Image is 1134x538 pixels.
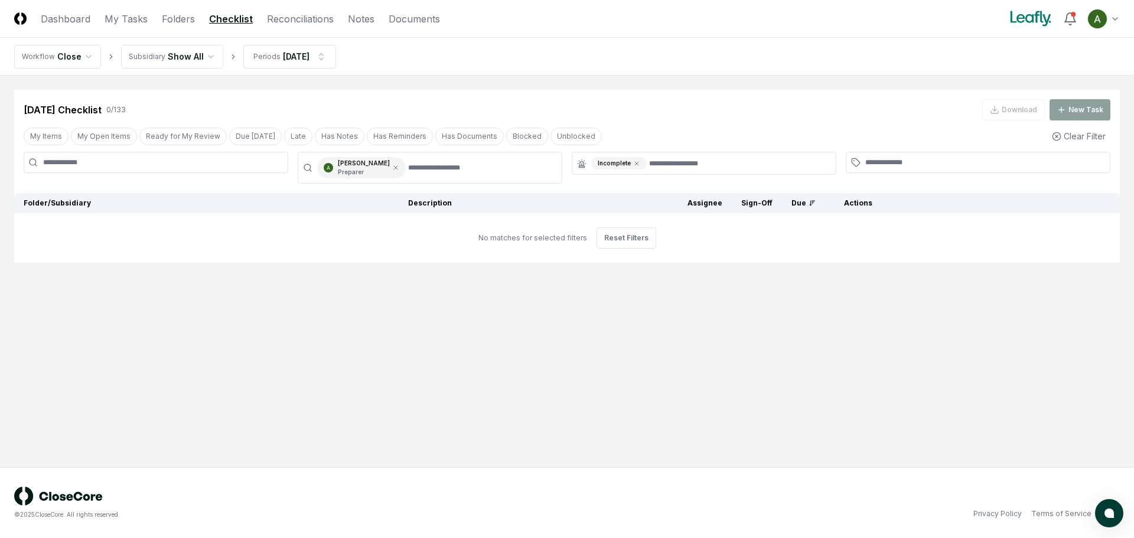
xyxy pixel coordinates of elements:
[550,128,602,145] button: Unblocked
[1088,9,1107,28] img: ACg8ocKKg2129bkBZaX4SAoUQtxLaQ4j-f2PQjMuak4pDCyzCI-IvA=s96-c
[478,233,587,243] div: No matches for selected filters
[348,12,374,26] a: Notes
[71,128,137,145] button: My Open Items
[106,105,126,115] div: 0 / 133
[24,128,69,145] button: My Items
[229,128,282,145] button: Due Today
[399,193,678,213] th: Description
[678,193,732,213] th: Assignee
[1047,125,1110,147] button: Clear Filter
[243,45,336,69] button: Periods[DATE]
[389,12,440,26] a: Documents
[791,198,816,208] div: Due
[209,12,253,26] a: Checklist
[14,12,27,25] img: Logo
[338,168,390,177] p: Preparer
[139,128,227,145] button: Ready for My Review
[1095,499,1123,527] button: atlas-launcher
[1008,9,1054,28] img: Leafly logo
[367,128,433,145] button: Has Reminders
[597,227,656,249] button: Reset Filters
[14,193,399,213] th: Folder/Subsidiary
[41,12,90,26] a: Dashboard
[253,51,281,62] div: Periods
[14,510,567,519] div: © 2025 CloseCore. All rights reserved.
[324,163,333,172] img: ACg8ocKKg2129bkBZaX4SAoUQtxLaQ4j-f2PQjMuak4pDCyzCI-IvA=s96-c
[14,45,336,69] nav: breadcrumb
[14,487,103,506] img: logo
[284,128,312,145] button: Late
[506,128,548,145] button: Blocked
[835,198,1110,208] div: Actions
[129,51,165,62] div: Subsidiary
[267,12,334,26] a: Reconciliations
[162,12,195,26] a: Folders
[591,157,647,169] div: Incomplete
[973,508,1022,519] a: Privacy Policy
[283,50,309,63] div: [DATE]
[24,103,102,117] div: [DATE] Checklist
[732,193,782,213] th: Sign-Off
[1031,508,1091,519] a: Terms of Service
[338,159,390,177] div: [PERSON_NAME]
[105,12,148,26] a: My Tasks
[22,51,55,62] div: Workflow
[435,128,504,145] button: Has Documents
[315,128,364,145] button: Has Notes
